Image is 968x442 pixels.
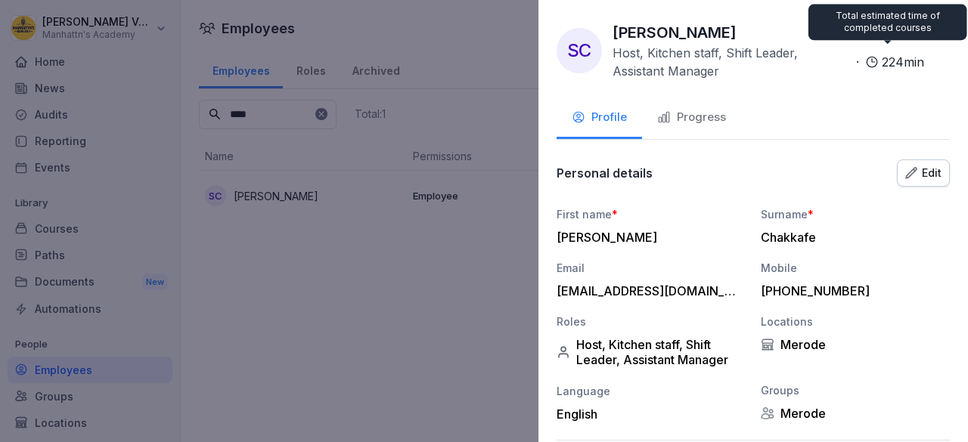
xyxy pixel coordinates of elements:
[882,53,924,71] p: 224 min
[613,44,924,80] div: ·
[761,314,950,329] div: Locations
[761,260,950,276] div: Mobile
[557,28,602,73] div: SC
[642,98,741,139] button: Progress
[761,283,942,298] div: [PHONE_NUMBER]
[557,337,746,367] div: Host, Kitchen staff, Shift Leader, Assistant Manager
[761,230,942,245] div: Chakkafe
[613,21,737,44] p: [PERSON_NAME]
[657,109,726,126] div: Progress
[897,159,950,187] button: Edit
[557,383,746,399] div: Language
[557,283,738,298] div: [EMAIL_ADDRESS][DOMAIN_NAME]
[572,109,627,126] div: Profile
[905,165,942,181] div: Edit
[557,230,738,245] div: [PERSON_NAME]
[557,98,642,139] button: Profile
[761,206,950,222] div: Surname
[761,337,950,352] div: Merode
[557,260,746,276] div: Email
[557,314,746,329] div: Roles
[557,406,746,422] div: English
[557,206,746,222] div: First name
[761,382,950,398] div: Groups
[761,406,950,421] div: Merode
[557,165,653,181] p: Personal details
[613,44,850,80] p: Host, Kitchen staff, Shift Leader, Assistant Manager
